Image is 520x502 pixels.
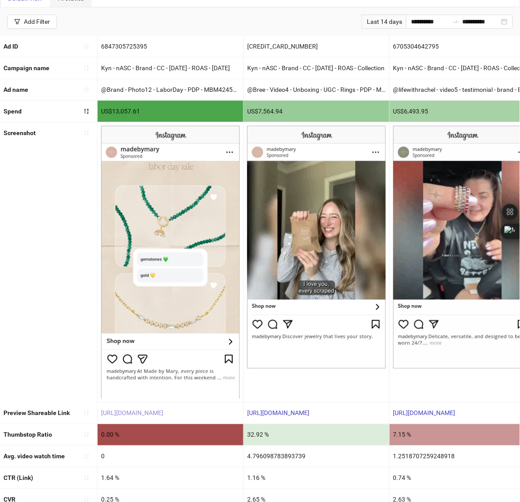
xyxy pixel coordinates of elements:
b: Thumbstop Ratio [4,431,52,438]
div: 6847305725395 [98,36,243,57]
b: Ad ID [4,43,18,50]
span: sort-ascending [83,431,90,438]
div: 4.796098783893739 [244,446,389,467]
a: [URL][DOMAIN_NAME] [101,410,163,417]
span: sort-ascending [83,43,90,49]
span: sort-ascending [83,130,90,136]
div: US$13,057.61 [98,101,243,122]
span: sort-ascending [83,475,90,481]
b: Campaign name [4,64,49,72]
a: [URL][DOMAIN_NAME] [393,410,456,417]
div: US$7,564.94 [244,101,389,122]
div: 32.92 % [244,424,389,445]
span: sort-descending [83,108,90,114]
div: 0 [98,446,243,467]
b: CTR (Link) [4,475,33,482]
a: [URL][DOMAIN_NAME] [247,410,309,417]
div: Kyn - nASC - Brand - CC - [DATE] - ROAS - Collection [244,57,389,79]
span: sort-ascending [83,87,90,93]
div: [CREDIT_CARD_NUMBER] [244,36,389,57]
b: Screenshot [4,129,36,136]
div: @Bree - Video4 - Unboxing - UGC - Rings - PDP - MBM1445778 - [DATE] [244,79,389,100]
div: 1.64 % [98,468,243,489]
div: Last 14 days [362,15,406,29]
span: swap-right [452,18,459,25]
img: Screenshot 6736338518395 [247,126,386,369]
span: sort-ascending [83,410,90,416]
span: filter [14,19,20,25]
div: Add Filter [24,18,50,25]
b: Spend [4,108,22,115]
span: to [452,18,459,25]
img: Screenshot 6847305725395 [101,126,240,398]
b: Avg. video watch time [4,453,65,460]
div: 1.16 % [244,468,389,489]
div: Kyn - nASC - Brand - CC - [DATE] - ROAS - [DATE] [98,57,243,79]
button: Add Filter [7,15,57,29]
div: @Brand - Photo12 - LaborDay - PDP - MBM4245897 - [DATE] [98,79,243,100]
b: Preview Shareable Link [4,410,70,417]
span: sort-ascending [83,453,90,460]
b: Ad name [4,86,28,93]
div: 0.00 % [98,424,243,445]
span: sort-ascending [83,65,90,71]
